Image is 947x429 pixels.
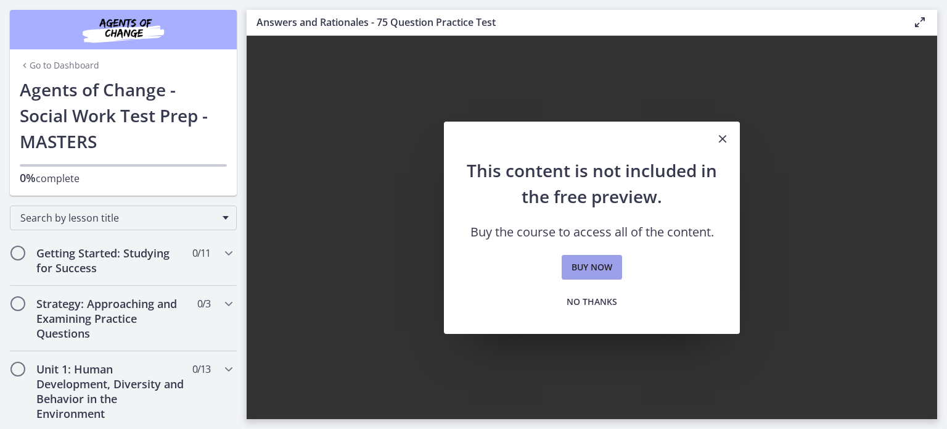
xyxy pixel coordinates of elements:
a: Go to Dashboard [20,59,99,72]
span: 0 / 11 [192,246,210,260]
span: 0% [20,170,36,185]
button: Close [705,122,740,157]
button: No thanks [557,289,627,314]
h2: Strategy: Approaching and Examining Practice Questions [36,296,187,341]
p: complete [20,170,227,186]
a: Buy now [562,255,622,280]
h2: Unit 1: Human Development, Diversity and Behavior in the Environment [36,362,187,421]
span: Buy now [572,260,612,275]
p: Buy the course to access all of the content. [464,224,720,240]
h1: Agents of Change - Social Work Test Prep - MASTERS [20,77,227,154]
h2: This content is not included in the free preview. [464,157,720,209]
span: 0 / 3 [197,296,210,311]
img: Agents of Change [49,15,197,44]
span: Search by lesson title [20,211,216,225]
h3: Answers and Rationales - 75 Question Practice Test [256,15,893,30]
span: No thanks [567,294,617,309]
h2: Getting Started: Studying for Success [36,246,187,275]
span: 0 / 13 [192,362,210,377]
div: Search by lesson title [10,206,237,230]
